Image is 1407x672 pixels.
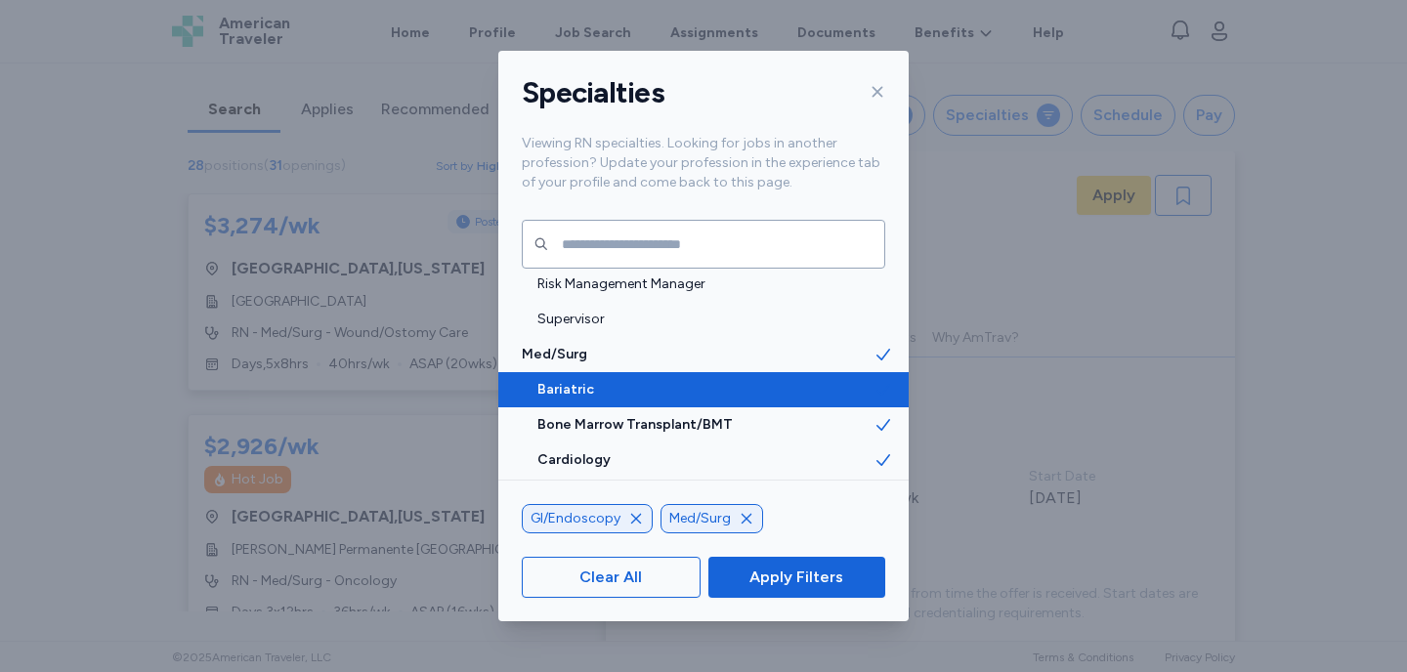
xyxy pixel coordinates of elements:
span: Cardiology [537,450,874,470]
span: Bariatric [537,380,874,399]
div: Viewing RN specialties. Looking for jobs in another profession? Update your profession in the exp... [498,134,909,216]
span: Med/Surg [669,509,731,528]
span: Apply Filters [749,566,843,589]
h1: Specialties [522,74,664,111]
span: Clear All [579,566,642,589]
span: Bone Marrow Transplant/BMT [537,415,874,435]
button: Apply Filters [708,557,885,598]
span: Supervisor [537,310,874,329]
span: Med/Surg [522,345,874,364]
button: Clear All [522,557,701,598]
span: Risk Management Manager [537,274,874,294]
span: GI/Endoscopy [531,509,620,528]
